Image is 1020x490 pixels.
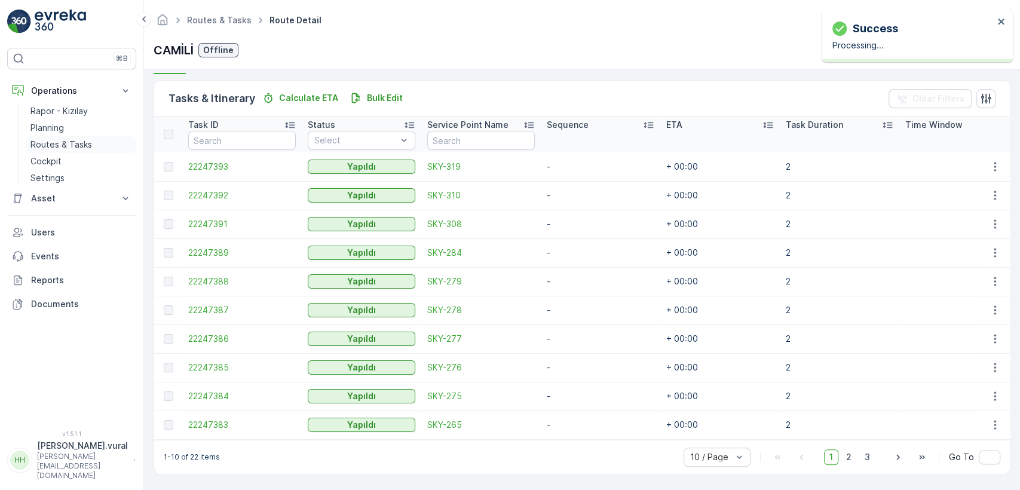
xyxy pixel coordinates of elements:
[164,420,173,430] div: Toggle Row Selected
[660,324,780,353] td: + 00:00
[889,89,972,108] button: Clear Filters
[7,440,136,480] button: HH[PERSON_NAME].vural[PERSON_NAME][EMAIL_ADDRESS][DOMAIN_NAME]
[912,93,964,105] p: Clear Filters
[347,362,376,373] p: Yapıldı
[541,353,660,382] td: -
[26,153,136,170] a: Cockpit
[31,85,112,97] p: Operations
[188,119,219,131] p: Task ID
[7,292,136,316] a: Documents
[308,217,415,231] button: Yapıldı
[427,161,535,173] a: SKY-319
[660,210,780,238] td: + 00:00
[786,275,893,287] p: 2
[26,103,136,120] a: Rapor - Kızılay
[10,451,29,470] div: HH
[345,91,408,105] button: Bulk Edit
[258,91,343,105] button: Calculate ETA
[427,275,535,287] a: SKY-279
[541,296,660,324] td: -
[786,390,893,402] p: 2
[164,334,173,344] div: Toggle Row Selected
[427,390,535,402] span: SKY-275
[188,419,296,431] span: 22247383
[541,324,660,353] td: -
[541,411,660,439] td: -
[308,246,415,260] button: Yapıldı
[116,54,128,63] p: ⌘B
[188,218,296,230] a: 22247391
[541,267,660,296] td: -
[786,247,893,259] p: 2
[314,134,397,146] p: Select
[949,451,974,463] span: Go To
[547,119,589,131] p: Sequence
[188,275,296,287] a: 22247388
[347,275,376,287] p: Yapıldı
[308,119,335,131] p: Status
[7,268,136,292] a: Reports
[427,362,535,373] span: SKY-276
[786,161,893,173] p: 2
[156,18,169,28] a: Homepage
[31,226,131,238] p: Users
[660,353,780,382] td: + 00:00
[660,296,780,324] td: + 00:00
[427,419,535,431] a: SKY-265
[37,452,128,480] p: [PERSON_NAME][EMAIL_ADDRESS][DOMAIN_NAME]
[786,119,843,131] p: Task Duration
[541,238,660,267] td: -
[853,20,898,37] p: Success
[308,303,415,317] button: Yapıldı
[26,120,136,136] a: Planning
[347,161,376,173] p: Yapıldı
[308,160,415,174] button: Yapıldı
[541,210,660,238] td: -
[7,79,136,103] button: Operations
[37,440,128,452] p: [PERSON_NAME].vural
[164,191,173,200] div: Toggle Row Selected
[164,162,173,171] div: Toggle Row Selected
[31,298,131,310] p: Documents
[164,277,173,286] div: Toggle Row Selected
[188,131,296,150] input: Search
[427,119,509,131] p: Service Point Name
[31,274,131,286] p: Reports
[30,122,64,134] p: Planning
[786,304,893,316] p: 2
[31,250,131,262] p: Events
[308,418,415,432] button: Yapıldı
[347,390,376,402] p: Yapıldı
[7,10,31,33] img: logo
[541,152,660,181] td: -
[26,136,136,153] a: Routes & Tasks
[7,220,136,244] a: Users
[427,304,535,316] span: SKY-278
[997,17,1006,28] button: close
[7,244,136,268] a: Events
[35,10,86,33] img: logo_light-DOdMpM7g.png
[427,247,535,259] a: SKY-284
[786,333,893,345] p: 2
[427,131,535,150] input: Search
[786,419,893,431] p: 2
[188,247,296,259] a: 22247389
[164,305,173,315] div: Toggle Row Selected
[427,333,535,345] span: SKY-277
[30,155,62,167] p: Cockpit
[660,181,780,210] td: + 00:00
[308,389,415,403] button: Yapıldı
[427,218,535,230] span: SKY-308
[7,186,136,210] button: Asset
[30,139,92,151] p: Routes & Tasks
[188,333,296,345] a: 22247386
[427,189,535,201] span: SKY-310
[188,161,296,173] a: 22247393
[188,189,296,201] a: 22247392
